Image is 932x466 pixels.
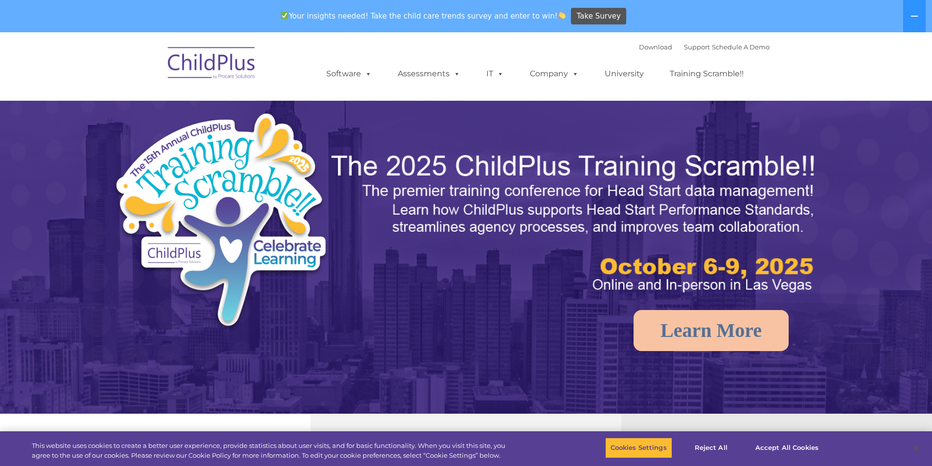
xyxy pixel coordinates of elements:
img: ChildPlus by Procare Solutions [163,40,261,89]
button: Cookies Settings [605,438,672,458]
a: Company [520,64,589,84]
a: Support [684,43,710,51]
a: University [595,64,654,84]
a: Assessments [388,64,470,84]
span: Phone number [136,105,178,112]
span: Last name [136,65,166,72]
a: Schedule A Demo [712,43,770,51]
a: IT [477,64,514,84]
button: Accept All Cookies [750,438,824,458]
a: Learn More [634,310,789,351]
a: Software [317,64,382,84]
div: This website uses cookies to create a better user experience, provide statistics about user visit... [32,441,513,460]
a: Download [639,43,672,51]
button: Reject All [681,438,742,458]
font: | [639,43,770,51]
a: Training Scramble!! [660,64,753,84]
span: Take Survey [577,8,621,25]
span: Your insights needed! Take the child care trends survey and enter to win! [277,6,570,25]
a: Take Survey [571,8,626,25]
button: Close [906,437,927,459]
img: 👏 [558,12,566,19]
img: ✅ [281,12,288,19]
